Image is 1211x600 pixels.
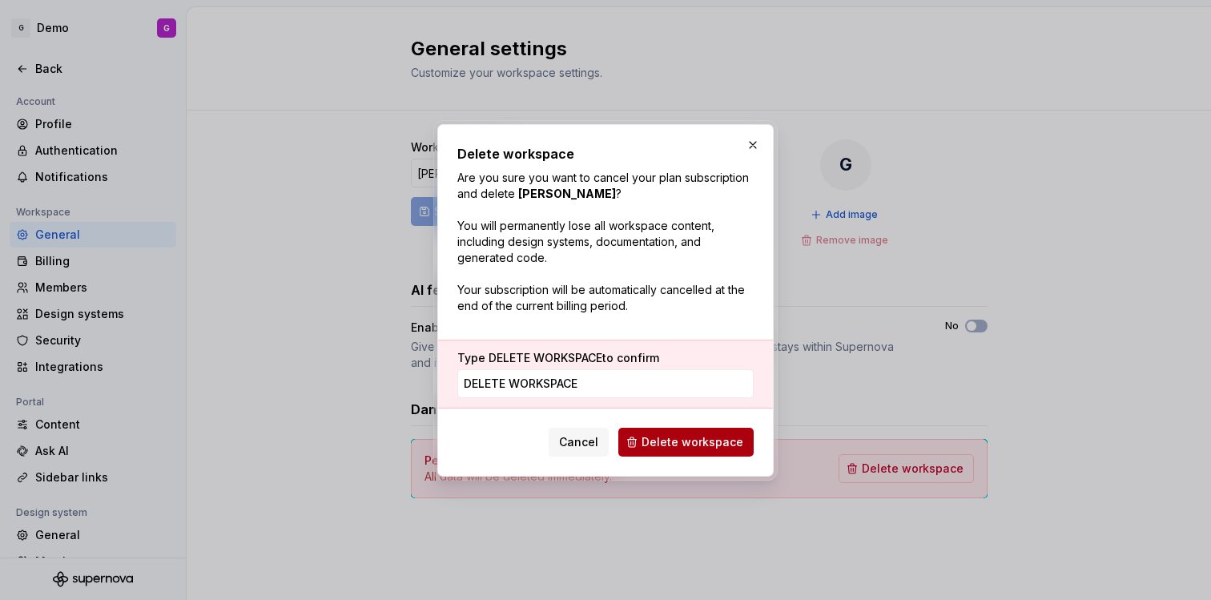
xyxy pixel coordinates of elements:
[549,428,609,457] button: Cancel
[642,434,743,450] span: Delete workspace
[618,428,754,457] button: Delete workspace
[559,434,598,450] span: Cancel
[518,187,616,200] strong: [PERSON_NAME]
[457,170,754,314] p: Are you sure you want to cancel your plan subscription and delete ? You will permanently lose all...
[457,144,754,163] h2: Delete workspace
[457,350,659,366] label: Type to confirm
[489,351,602,364] span: DELETE WORKSPACE
[457,369,754,398] input: DELETE WORKSPACE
